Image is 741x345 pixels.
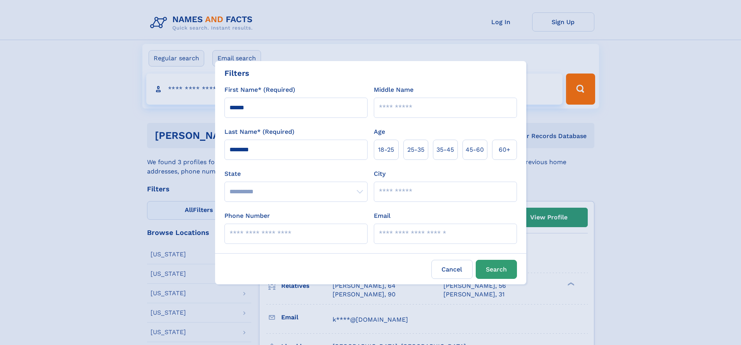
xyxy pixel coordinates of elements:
[374,127,385,137] label: Age
[466,145,484,154] span: 45‑60
[374,211,391,221] label: Email
[224,85,295,95] label: First Name* (Required)
[224,211,270,221] label: Phone Number
[431,260,473,279] label: Cancel
[436,145,454,154] span: 35‑45
[499,145,510,154] span: 60+
[224,67,249,79] div: Filters
[374,169,385,179] label: City
[407,145,424,154] span: 25‑35
[374,85,413,95] label: Middle Name
[224,127,294,137] label: Last Name* (Required)
[476,260,517,279] button: Search
[378,145,394,154] span: 18‑25
[224,169,368,179] label: State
